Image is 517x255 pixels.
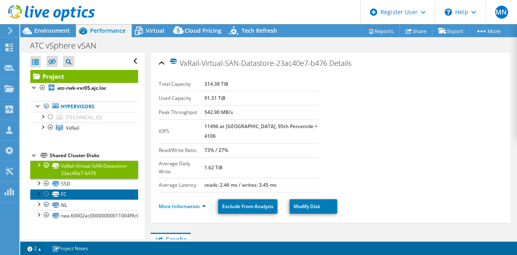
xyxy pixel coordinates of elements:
[159,146,205,154] label: Read/Write Ratio
[361,25,400,37] a: Reports
[30,83,138,93] a: atc-rwk-vxr05.ajc.loc
[204,147,228,154] b: 73% / 27%
[66,114,102,121] span: [TECHNICAL_ID]
[204,95,225,101] b: 91.31 TiB
[30,70,138,83] a: Project
[30,179,138,189] a: SSD
[159,108,205,116] label: Peak Throughput
[30,122,138,133] a: VxRail
[469,25,507,37] a: More
[159,80,205,88] label: Total Capacity
[445,8,452,16] svg: \n
[90,27,126,34] span: Performance
[159,94,205,102] label: Used Capacity
[34,27,70,34] span: Environment
[185,27,221,34] span: Cloud Pricing
[204,80,228,87] b: 314.38 TiB
[159,181,205,189] label: Average Latency
[30,189,138,200] a: FC
[329,58,351,68] span: Details
[155,235,187,243] span: Graphs
[495,6,508,19] span: MN
[146,27,164,34] span: Virtual
[169,58,327,67] span: VxRail-Virtual-SAN-Datastore-23ac40e7-b476
[50,151,138,160] div: Shared Cluster Disks
[30,101,138,112] a: Hypervisors
[57,84,106,91] b: atc-rwk-vxr05.ajc.loc
[22,243,47,253] a: 2
[159,127,205,135] label: IOPS
[30,112,138,122] a: [TECHNICAL_ID]
[159,160,205,176] label: Average Daily Write
[26,41,109,50] h1: ATC vSphere vSAN
[432,25,470,37] a: Export
[30,210,138,221] a: naa.60002ac00000000011004f9c0000b3c6
[30,160,138,178] a: VxRail-Virtual-SAN-Datastore-23ac40e7-b476
[204,109,233,116] b: 542.90 MB/s
[204,164,223,171] b: 1.62 TiB
[290,199,337,214] a: Modify Disk
[66,124,79,131] span: VxRail
[399,25,433,37] a: Share
[204,123,317,139] b: 11496 at [GEOGRAPHIC_DATA], 95th Percentile = 4106
[204,181,277,188] b: reads: 2.46 ms / writes: 3.45 ms
[218,199,277,214] a: Exclude From Analysis
[159,203,206,210] a: More Information
[30,200,138,210] a: NL
[242,27,277,34] span: Tech Refresh
[46,243,94,253] a: Project Notes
